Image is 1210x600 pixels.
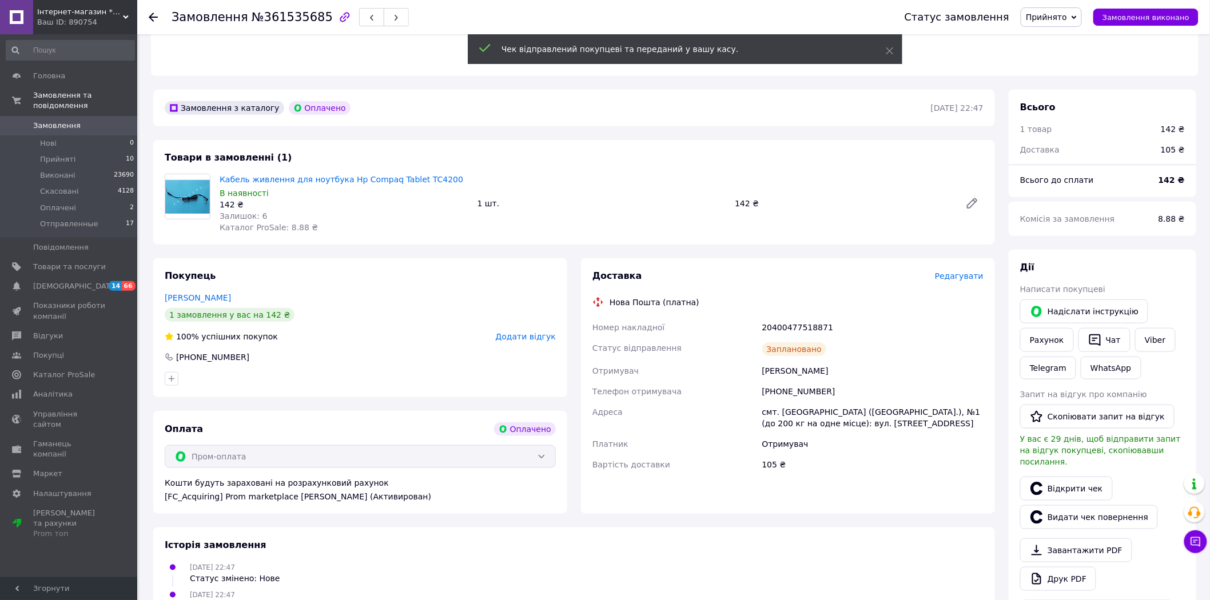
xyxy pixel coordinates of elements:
[114,170,134,181] span: 23690
[760,381,986,402] div: [PHONE_NUMBER]
[1020,285,1105,294] span: Написати покупцеві
[130,203,134,213] span: 2
[496,332,556,341] span: Додати відгук
[40,203,76,213] span: Оплачені
[252,10,333,24] span: №361535685
[190,563,235,571] span: [DATE] 22:47
[122,281,135,291] span: 66
[6,40,135,61] input: Пошук
[165,491,556,502] div: [FC_Acquiring] Prom marketplace [PERSON_NAME] (Активирован)
[149,11,158,23] div: Повернутися назад
[40,154,75,165] span: Прийняті
[607,297,702,308] div: Нова Пошта (платна)
[289,101,351,115] div: Оплачено
[33,262,106,272] span: Товари та послуги
[118,186,134,197] span: 4128
[130,138,134,149] span: 0
[1020,262,1034,273] span: Дії
[165,331,278,342] div: успішних покупок
[33,469,62,479] span: Маркет
[1020,434,1181,466] span: У вас є 29 днів, щоб відправити запит на відгук покупцеві, скопіювавши посилання.
[592,460,670,469] span: Вартість доставки
[1020,357,1076,379] a: Telegram
[1020,567,1096,591] a: Друк PDF
[592,366,639,375] span: Отримувач
[33,439,106,459] span: Гаманець компанії
[109,281,122,291] span: 14
[37,17,137,27] div: Ваш ID: 890754
[40,186,79,197] span: Скасовані
[165,180,210,214] img: Кабель живлення для ноутбука Hp Compaq Tablet TC4200
[165,308,294,322] div: 1 замовлення у вас на 142 ₴
[1081,357,1141,379] a: WhatsApp
[931,103,984,113] time: [DATE] 22:47
[126,219,134,229] span: 17
[760,317,986,338] div: 20400477518871
[40,219,98,229] span: Отправленные
[33,489,91,499] span: Налаштування
[1020,477,1113,501] a: Відкрити чек
[760,434,986,454] div: Отримувач
[165,423,203,434] span: Оплата
[762,342,827,356] div: Заплановано
[1154,137,1192,162] div: 105 ₴
[165,152,292,163] span: Товари в замовленні (1)
[1161,123,1185,135] div: 142 ₴
[165,477,556,502] div: Кошти будуть зараховані на розрахунковий рахунок
[592,387,682,396] span: Телефон отримувача
[1020,125,1052,134] span: 1 товар
[33,90,137,111] span: Замовлення та повідомлення
[592,407,623,417] span: Адреса
[592,270,642,281] span: Доставка
[33,71,65,81] span: Головна
[1026,13,1067,22] span: Прийнято
[592,323,665,332] span: Номер накладної
[592,439,628,449] span: Платник
[220,223,318,232] span: Каталог ProSale: 8.88 ₴
[33,529,106,539] div: Prom топ
[1020,405,1175,429] button: Скопіювати запит на відгук
[1020,538,1132,562] a: Завантажити PDF
[1093,9,1199,26] button: Замовлення виконано
[33,508,106,539] span: [PERSON_NAME] та рахунки
[730,195,956,211] div: 142 ₴
[1159,175,1185,185] b: 142 ₴
[220,211,268,221] span: Залишок: 6
[1020,328,1074,352] button: Рахунок
[33,350,64,361] span: Покупці
[1020,175,1094,185] span: Всього до сплати
[760,454,986,475] div: 105 ₴
[1020,145,1060,154] span: Доставка
[33,331,63,341] span: Відгуки
[40,170,75,181] span: Виконані
[501,43,857,55] div: Чек відправлений покупцеві та переданий у вашу касу.
[1159,214,1185,223] span: 8.88 ₴
[190,573,280,584] div: Статус змінено: Нове
[33,242,89,253] span: Повідомлення
[220,199,468,210] div: 142 ₴
[33,409,106,430] span: Управління сайтом
[760,402,986,434] div: смт. [GEOGRAPHIC_DATA] ([GEOGRAPHIC_DATA].), №1 (до 200 кг на одне місце): вул. [STREET_ADDRESS]
[1020,299,1148,323] button: Надіслати інструкцію
[905,11,1010,23] div: Статус замовлення
[33,370,95,380] span: Каталог ProSale
[1078,328,1131,352] button: Чат
[33,389,73,399] span: Аналітика
[592,343,682,353] span: Статус відправлення
[37,7,123,17] span: Інтернет-магазин *Keyboard*
[760,361,986,381] div: [PERSON_NAME]
[190,591,235,599] span: [DATE] 22:47
[935,271,984,281] span: Редагувати
[172,10,248,24] span: Замовлення
[961,192,984,215] a: Редагувати
[40,138,57,149] span: Нові
[1020,390,1147,399] span: Запит на відгук про компанію
[220,175,463,184] a: Кабель живлення для ноутбука Hp Compaq Tablet TC4200
[1020,214,1115,223] span: Комісія за замовлення
[1184,530,1207,553] button: Чат з покупцем
[220,189,269,198] span: В наявності
[33,121,81,131] span: Замовлення
[494,422,556,436] div: Оплачено
[165,293,231,302] a: [PERSON_NAME]
[165,539,266,550] span: Історія замовлення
